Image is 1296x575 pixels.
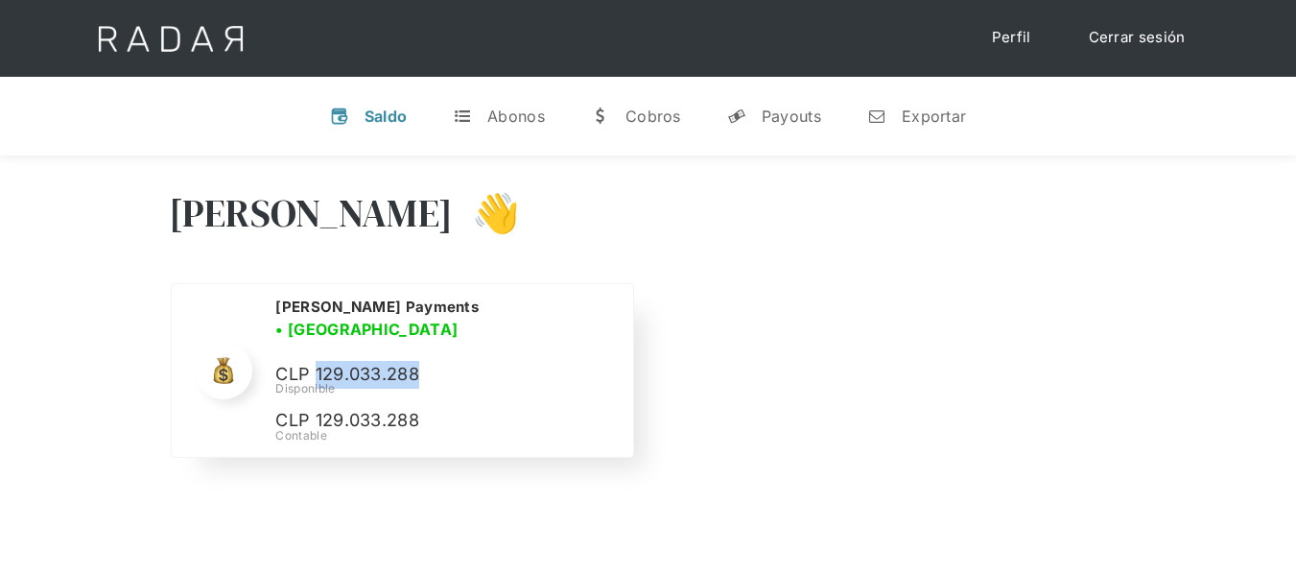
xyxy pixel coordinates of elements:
a: Cerrar sesión [1070,19,1205,57]
h3: 👋 [453,189,520,237]
div: Cobros [625,107,681,126]
div: t [453,107,472,126]
a: Perfil [973,19,1050,57]
div: Exportar [902,107,966,126]
div: n [867,107,886,126]
div: v [330,107,349,126]
div: Disponible [275,380,609,397]
p: CLP 129.033.288 [275,361,563,389]
div: w [591,107,610,126]
h3: • [GEOGRAPHIC_DATA] [275,318,458,341]
h2: [PERSON_NAME] Payments [275,298,479,317]
div: Saldo [365,107,408,126]
div: Payouts [762,107,821,126]
div: Abonos [487,107,545,126]
p: CLP 129.033.288 [275,407,563,435]
h3: [PERSON_NAME] [169,189,454,237]
div: Contable [275,427,609,444]
div: y [727,107,746,126]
